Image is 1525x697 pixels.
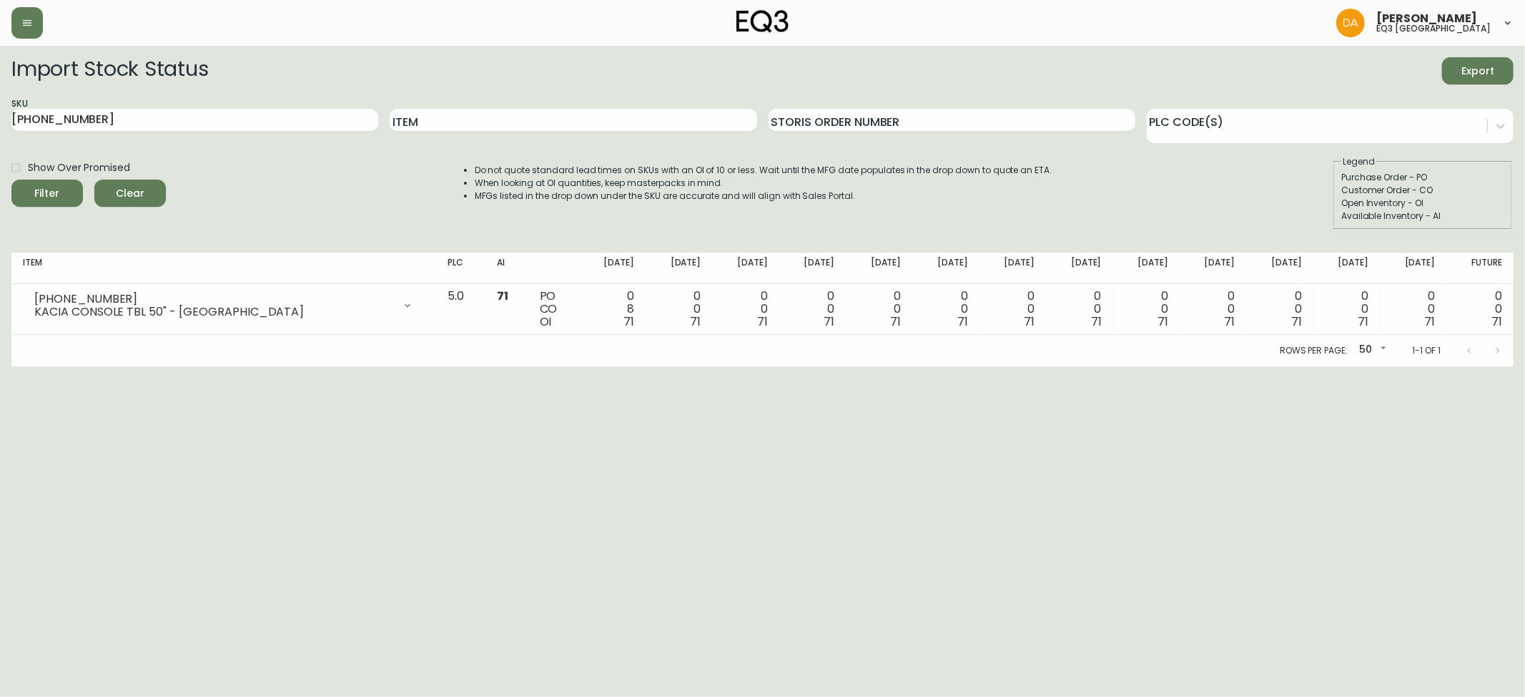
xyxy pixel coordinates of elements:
th: [DATE] [913,253,979,284]
div: 0 0 [791,290,834,328]
div: PO CO [540,290,568,328]
h2: Import Stock Status [11,57,208,84]
button: Export [1442,57,1514,84]
div: [PHONE_NUMBER]KACIA CONSOLE TBL 50" - [GEOGRAPHIC_DATA] [23,290,425,321]
th: [DATE] [579,253,646,284]
th: [DATE] [1113,253,1180,284]
div: 0 0 [1391,290,1435,328]
div: 0 0 [724,290,767,328]
span: 71 [1024,313,1035,330]
div: [PHONE_NUMBER] [34,293,393,306]
div: 0 0 [1459,290,1502,328]
span: 71 [1358,313,1368,330]
td: 5.0 [436,284,485,335]
img: logo [736,10,789,33]
legend: Legend [1341,155,1376,168]
div: Purchase Order - PO [1341,171,1504,184]
th: [DATE] [1380,253,1446,284]
button: Filter [11,180,83,207]
span: OI [540,313,552,330]
p: 1-1 of 1 [1412,344,1441,357]
div: 0 0 [1191,290,1235,328]
div: Filter [35,185,60,203]
th: [DATE] [1313,253,1380,284]
div: 0 8 [591,290,634,328]
span: 71 [1491,313,1502,330]
div: 50 [1353,338,1389,362]
div: 0 0 [924,290,968,328]
span: 71 [497,288,508,304]
th: [DATE] [646,253,712,284]
th: [DATE] [779,253,846,284]
span: 71 [1091,313,1102,330]
p: Rows per page: [1280,344,1348,357]
div: 0 0 [1258,290,1301,328]
span: 71 [757,313,768,330]
th: [DATE] [1046,253,1112,284]
th: PLC [436,253,485,284]
li: When looking at OI quantities, keep masterpacks in mind. [475,177,1052,190]
button: Clear [94,180,166,207]
div: 0 0 [1057,290,1101,328]
span: 71 [1291,313,1302,330]
div: 0 0 [1125,290,1168,328]
div: 0 0 [657,290,701,328]
li: MFGs listed in the drop down under the SKU are accurate and will align with Sales Portal. [475,190,1052,203]
div: Open Inventory - OI [1341,197,1504,210]
span: Clear [106,185,154,203]
li: Do not quote standard lead times on SKUs with an OI of 10 or less. Wait until the MFG date popula... [475,164,1052,177]
span: [PERSON_NAME] [1376,13,1477,24]
span: 71 [623,313,634,330]
div: Available Inventory - AI [1341,210,1504,223]
th: Item [11,253,436,284]
span: Export [1454,62,1502,80]
span: 71 [824,313,834,330]
th: [DATE] [1246,253,1313,284]
div: Customer Order - CO [1341,184,1504,197]
th: AI [485,253,528,284]
span: 71 [891,313,902,330]
span: 71 [1425,313,1436,330]
span: 71 [1158,313,1168,330]
span: 71 [1225,313,1235,330]
div: 0 0 [857,290,901,328]
span: Show Over Promised [28,160,130,175]
span: 71 [691,313,701,330]
th: [DATE] [846,253,912,284]
th: [DATE] [712,253,779,284]
img: dd1a7e8db21a0ac8adbf82b84ca05374 [1336,9,1365,37]
div: 0 0 [991,290,1035,328]
th: [DATE] [1180,253,1246,284]
div: KACIA CONSOLE TBL 50" - [GEOGRAPHIC_DATA] [34,306,393,318]
th: Future [1447,253,1514,284]
span: 71 [957,313,968,330]
th: [DATE] [979,253,1046,284]
div: 0 0 [1325,290,1368,328]
h5: eq3 [GEOGRAPHIC_DATA] [1376,24,1491,33]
